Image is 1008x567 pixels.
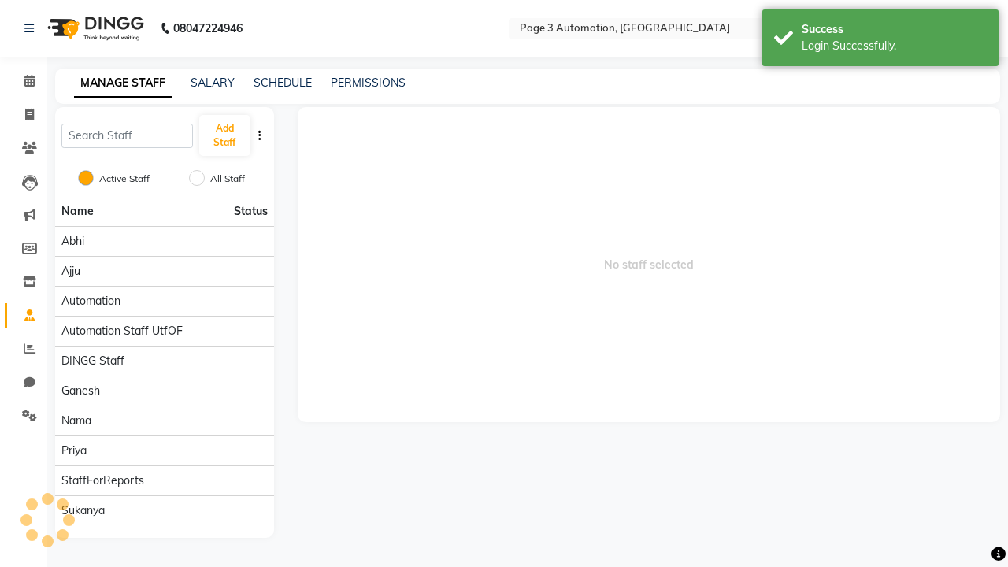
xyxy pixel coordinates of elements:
span: Status [234,203,268,220]
div: Login Successfully. [802,38,987,54]
div: Success [802,21,987,38]
label: All Staff [210,172,245,186]
span: Ajju [61,263,80,280]
span: Abhi [61,233,84,250]
span: Priya [61,443,87,459]
input: Search Staff [61,124,193,148]
span: Ganesh [61,383,100,399]
span: StaffForReports [61,472,144,489]
span: Nama [61,413,91,429]
span: Automation Staff utfOF [61,323,183,339]
label: Active Staff [99,172,150,186]
span: No staff selected [298,107,1001,422]
b: 08047224946 [173,6,243,50]
span: Sukanya [61,502,105,519]
a: PERMISSIONS [331,76,406,90]
a: SALARY [191,76,235,90]
span: Name [61,204,94,218]
span: Automation [61,293,120,309]
span: DINGG Staff [61,353,124,369]
img: logo [40,6,148,50]
a: MANAGE STAFF [74,69,172,98]
button: Add Staff [199,115,250,156]
a: SCHEDULE [254,76,312,90]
